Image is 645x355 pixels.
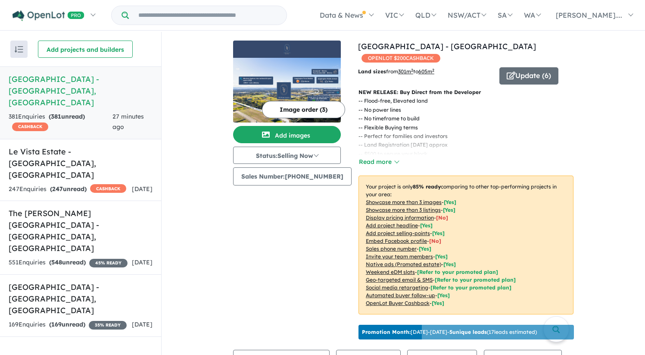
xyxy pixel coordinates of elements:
[358,41,536,51] a: [GEOGRAPHIC_DATA] - [GEOGRAPHIC_DATA]
[233,147,341,164] button: Status:Selling Now
[366,238,427,244] u: Embed Facebook profile
[366,245,417,252] u: Sales phone number
[12,123,48,131] span: CASHBACK
[366,269,415,275] u: Weekend eDM slots
[432,300,444,306] span: [Yes]
[358,88,573,97] p: NEW RELEASE: Buy Direct from the Developer
[51,113,61,120] span: 381
[358,68,386,75] b: Land sizes
[432,68,434,72] sup: 2
[435,276,516,283] span: [Refer to your promoted plan]
[9,281,153,316] h5: [GEOGRAPHIC_DATA] - [GEOGRAPHIC_DATA] , [GEOGRAPHIC_DATA]
[358,157,399,167] button: Read more
[237,44,337,54] img: Leppington Square Estate - Leppington Logo
[413,183,441,190] b: 85 % ready
[366,253,433,260] u: Invite your team members
[443,261,456,267] span: [Yes]
[51,320,62,328] span: 169
[49,113,85,120] strong: ( unread)
[358,67,493,76] p: from
[556,11,622,19] span: [PERSON_NAME]....
[15,46,23,53] img: sort.svg
[411,68,413,72] sup: 2
[499,67,558,85] button: Update (6)
[38,41,133,58] button: Add projects and builders
[131,6,285,25] input: Try estate name, suburb, builder or developer
[420,222,433,229] span: [ Yes ]
[49,258,86,266] strong: ( unread)
[9,112,112,132] div: 381 Enquir ies
[366,276,433,283] u: Geo-targeted email & SMS
[358,150,580,158] p: - - $500 to secure your block
[9,146,153,181] h5: Le Vista Estate - [GEOGRAPHIC_DATA] , [GEOGRAPHIC_DATA]
[419,245,431,252] span: [ Yes ]
[132,258,153,266] span: [DATE]
[398,68,413,75] u: 301 m
[9,184,126,195] div: 247 Enquir ies
[361,54,440,63] span: OPENLOT $ 200 CASHBACK
[358,176,573,314] p: Your project is only comparing to other top-performing projects in your area: - - - - - - - - - -...
[366,230,430,236] u: Add project selling-points
[358,114,580,123] p: - - No timeframe to build
[233,167,352,185] button: Sales Number:[PHONE_NUMBER]
[430,284,511,291] span: [Refer to your promoted plan]
[443,207,455,213] span: [ Yes ]
[429,238,441,244] span: [ No ]
[432,230,445,236] span: [ Yes ]
[9,258,128,268] div: 551 Enquir ies
[358,97,580,105] p: - - Flood-free, Elevated land
[358,141,580,149] p: - - Land Registration [DATE] approx
[112,113,144,131] span: 27 minutes ago
[132,320,153,328] span: [DATE]
[366,199,442,205] u: Showcase more than 3 images
[51,258,62,266] span: 548
[50,185,87,193] strong: ( unread)
[418,68,434,75] u: 605 m
[366,300,430,306] u: OpenLot Buyer Cashback
[9,73,153,108] h5: [GEOGRAPHIC_DATA] - [GEOGRAPHIC_DATA] , [GEOGRAPHIC_DATA]
[9,207,153,254] h5: The [PERSON_NAME][GEOGRAPHIC_DATA] - [GEOGRAPHIC_DATA] , [GEOGRAPHIC_DATA]
[233,58,341,123] img: Leppington Square Estate - Leppington
[89,321,127,330] span: 35 % READY
[12,10,84,21] img: Openlot PRO Logo White
[366,292,435,298] u: Automated buyer follow-up
[9,320,127,330] div: 169 Enquir ies
[358,123,580,132] p: - - Flexible Buying terms
[437,292,450,298] span: [Yes]
[366,284,428,291] u: Social media retargeting
[132,185,153,193] span: [DATE]
[262,101,345,118] button: Image order (3)
[366,214,434,221] u: Display pricing information
[233,126,341,143] button: Add images
[413,68,434,75] span: to
[362,328,537,336] p: [DATE] - [DATE] - ( 17 leads estimated)
[90,184,126,193] span: CASHBACK
[358,106,580,114] p: - - No power lines
[366,207,441,213] u: Showcase more than 3 listings
[358,132,580,141] p: - - Perfect for families and investors
[436,214,448,221] span: [ No ]
[366,222,418,229] u: Add project headline
[362,329,411,335] b: Promotion Month:
[49,320,85,328] strong: ( unread)
[449,329,487,335] b: 5 unique leads
[233,41,341,123] a: Leppington Square Estate - Leppington LogoLeppington Square Estate - Leppington
[366,261,441,267] u: Native ads (Promoted estate)
[52,185,63,193] span: 247
[417,269,498,275] span: [Refer to your promoted plan]
[444,199,456,205] span: [ Yes ]
[89,259,128,267] span: 45 % READY
[435,253,448,260] span: [ Yes ]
